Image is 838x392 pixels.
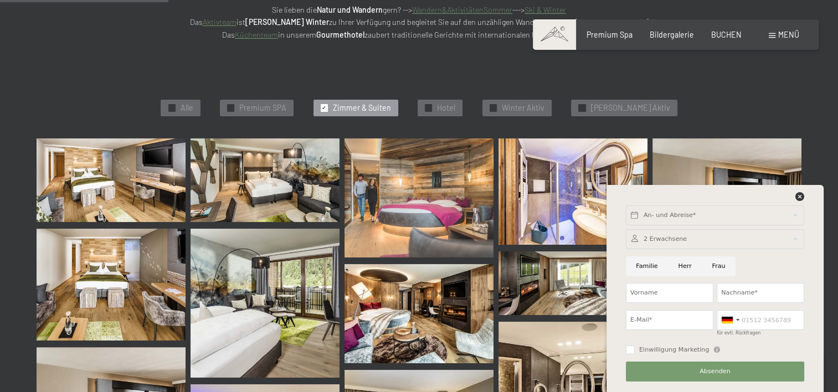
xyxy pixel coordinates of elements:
span: Premium SPA [239,102,286,114]
button: Absenden [626,362,804,381]
strong: Natur und Wandern [317,5,383,14]
a: BUCHEN [711,30,742,39]
a: Premium Spa [587,30,633,39]
span: Winter Aktiv [502,102,544,114]
a: Küchenteam [235,30,278,39]
img: Bildergalerie [37,138,186,222]
span: Alle [181,102,193,114]
a: Aktivteam [203,17,237,27]
span: Menü [778,30,799,39]
p: Sie lieben die gern? --> ---> Das ist zu Ihrer Verfügung und begleitet Sie auf den unzähligen Wan... [176,4,663,42]
span: [PERSON_NAME] Aktiv [590,102,670,114]
span: ✓ [322,105,326,111]
span: Einwilligung Marketing [639,345,710,354]
img: Bildergalerie [498,138,647,245]
a: Bildergalerie [650,30,694,39]
strong: Gourmethotel [316,30,364,39]
label: für evtl. Rückfragen [717,331,760,336]
img: Bildergalerie [652,138,801,347]
span: Hotel [437,102,455,114]
a: Wandern&AktivitätenSommer [412,5,512,14]
span: Absenden [700,367,731,376]
a: Ski & Winter [525,5,566,14]
img: Bildergalerie [345,264,493,363]
img: Bildergalerie [345,138,493,257]
span: ✓ [426,105,431,111]
span: Zimmer & Suiten [333,102,391,114]
img: Bildergalerie [498,251,647,315]
span: ✓ [491,105,495,111]
input: 01512 3456789 [717,310,804,330]
strong: [PERSON_NAME] Winter [245,17,329,27]
img: Bildergalerie [191,229,340,378]
img: Bildergalerie [191,138,340,222]
img: Bildergalerie [37,229,186,341]
span: ✓ [580,105,584,111]
span: ✓ [169,105,174,111]
div: Germany (Deutschland): +49 [717,311,743,329]
span: ✓ [229,105,233,111]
